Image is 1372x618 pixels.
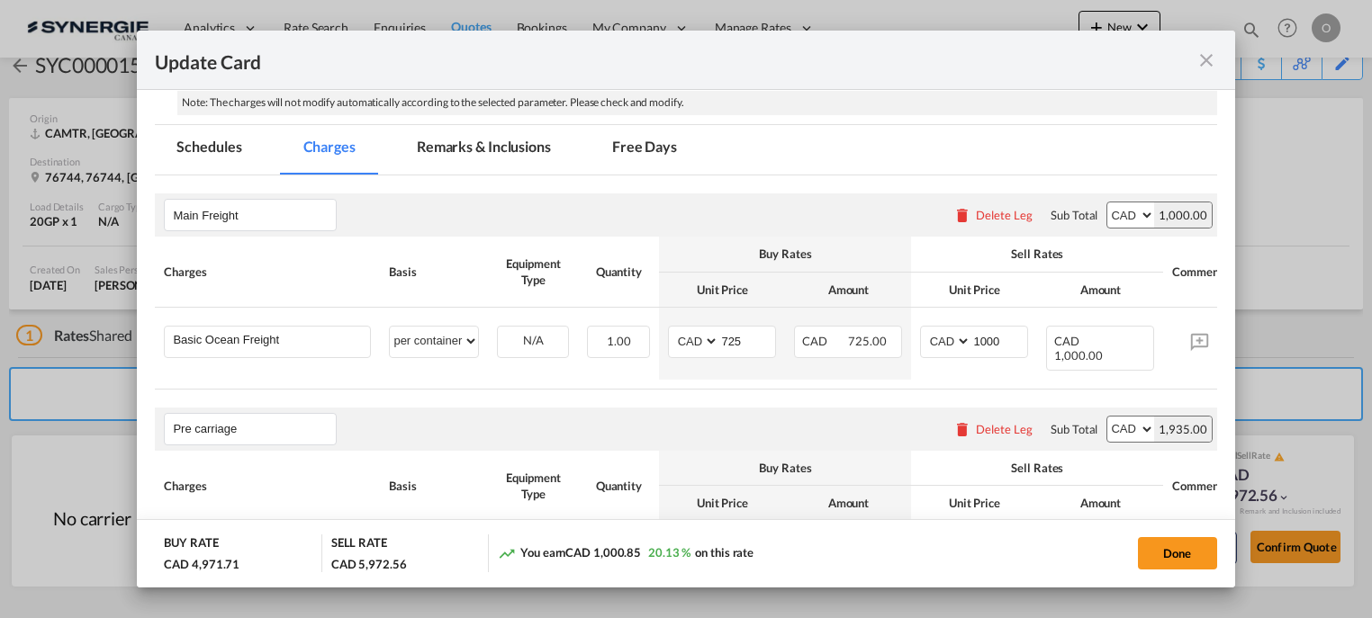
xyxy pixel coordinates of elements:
[498,544,754,563] div: You earn on this rate
[565,545,641,560] span: CAD 1,000.85
[976,208,1033,222] div: Delete Leg
[1037,486,1163,521] th: Amount
[282,125,377,175] md-tab-item: Charges
[497,470,569,502] div: Equipment Type
[155,125,717,175] md-pagination-wrapper: Use the left and right arrow keys to navigate between tabs
[331,534,387,555] div: SELL RATE
[1196,49,1217,71] md-icon: icon-close fg-AAA8AD m-0 pointer
[971,327,1027,354] input: 1000
[953,422,1033,436] button: Delete Leg
[1054,334,1097,348] span: CAD
[911,273,1037,308] th: Unit Price
[953,208,1033,222] button: Delete Leg
[395,125,573,175] md-tab-item: Remarks & Inclusions
[164,264,371,280] div: Charges
[498,544,516,562] md-icon: icon-trending-up
[719,327,775,354] input: 725
[659,486,785,521] th: Unit Price
[173,416,336,443] input: Leg Name
[785,273,911,308] th: Amount
[1054,348,1102,363] span: 1,000.00
[164,534,218,555] div: BUY RATE
[497,255,569,288] div: Equipment Type
[173,202,336,228] input: Leg Name
[648,545,691,560] span: 20.13 %
[591,125,699,175] md-tab-item: Free Days
[137,31,1234,587] md-dialog: Update CardPort of ...
[1051,207,1097,223] div: Sub Total
[173,327,370,354] input: Charge Name
[155,49,1195,71] div: Update Card
[668,460,902,476] div: Buy Rates
[920,460,1154,476] div: Sell Rates
[155,125,263,175] md-tab-item: Schedules
[659,273,785,308] th: Unit Price
[1163,451,1235,521] th: Comments
[389,478,479,494] div: Basis
[331,556,407,572] div: CAD 5,972.56
[848,334,886,348] span: 725.00
[498,327,568,354] div: N/A
[1154,202,1211,228] div: 1,000.00
[976,422,1033,436] div: Delete Leg
[587,264,650,280] div: Quantity
[802,334,845,348] span: CAD
[1138,537,1217,569] button: Done
[953,206,971,224] md-icon: icon-delete
[607,334,631,348] span: 1.00
[911,486,1037,521] th: Unit Price
[177,91,1216,115] div: Note: The charges will not modify automatically according to the selected parameter. Please check...
[587,478,650,494] div: Quantity
[920,246,1154,262] div: Sell Rates
[953,420,971,438] md-icon: icon-delete
[390,327,478,355] select: per container
[164,478,371,494] div: Charges
[389,264,479,280] div: Basis
[668,246,902,262] div: Buy Rates
[1037,273,1163,308] th: Amount
[164,556,239,572] div: CAD 4,971.71
[1051,421,1097,437] div: Sub Total
[1154,416,1211,442] div: 1,935.00
[1163,237,1235,307] th: Comments
[785,486,911,521] th: Amount
[165,327,370,354] md-input-container: Basic Ocean Freight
